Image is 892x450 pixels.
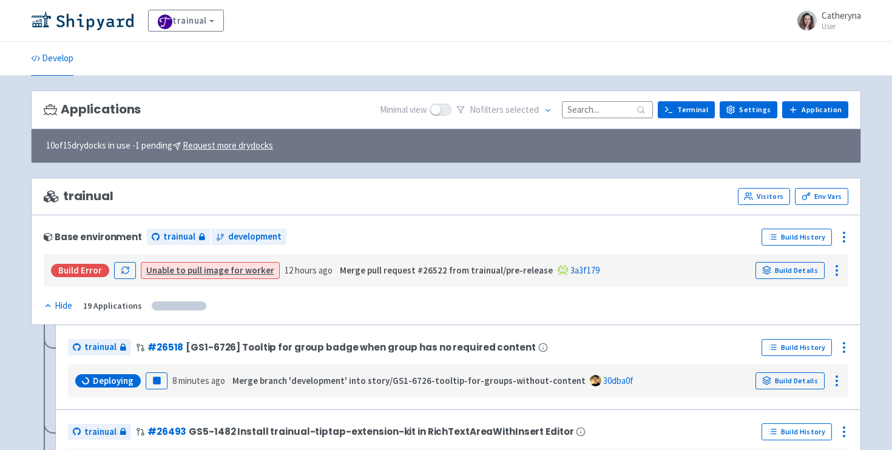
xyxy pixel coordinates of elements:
a: Build History [762,339,832,356]
a: Catheryna User [790,11,861,30]
time: 12 hours ago [285,264,333,276]
span: selected [505,104,539,115]
a: #26518 [147,341,183,354]
a: Build Details [755,372,825,389]
input: Search... [562,101,653,118]
span: trainual [84,425,117,439]
span: development [228,230,282,244]
time: 8 minutes ago [172,375,225,386]
a: 30dba0f [603,375,634,386]
u: Request more drydocks [183,139,273,151]
a: Develop [31,42,73,76]
a: Build History [762,229,832,246]
span: Minimal view [380,103,427,117]
a: Build History [762,423,832,440]
div: Hide [44,299,72,313]
img: Shipyard logo [31,11,133,30]
a: Visitors [738,188,790,205]
span: GS5-1482 Install trainual-tiptap-extension-kit in RichTextAreaWithInsert Editor [189,426,573,437]
span: Catheryna [822,10,861,21]
div: Build Error [51,264,109,277]
a: trainual [68,424,131,440]
span: 10 of 15 drydocks in use - 1 pending [46,139,273,153]
a: Application [782,101,848,118]
button: Pause [146,372,167,389]
span: trainual [163,230,195,244]
a: trainual [148,10,224,32]
a: Build Details [755,262,825,279]
a: #26493 [147,425,186,438]
span: No filter s [470,103,539,117]
h3: Applications [44,102,141,116]
span: [GS1-6726] Tooltip for group badge when group has no required content [186,342,535,352]
div: Base environment [44,232,142,242]
a: trainual [147,229,210,245]
strong: Merge pull request #26522 from trainual/pre-release [340,264,553,276]
button: Hide [44,299,73,313]
a: Terminal [658,101,715,118]
strong: Merge branch 'development' into story/GS1-6726-tooltip-for-groups-without-content [232,375,586,386]
a: development [211,229,286,245]
a: Settings [720,101,777,118]
div: 19 Applications [83,299,142,313]
a: trainual [68,339,131,355]
a: 3a3f179 [570,264,600,276]
small: User [822,22,861,30]
span: trainual [84,340,117,354]
a: Env Vars [795,188,848,205]
span: Deploying [93,375,133,387]
a: Unable to pull image for worker [146,264,274,276]
span: trainual [44,189,113,203]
